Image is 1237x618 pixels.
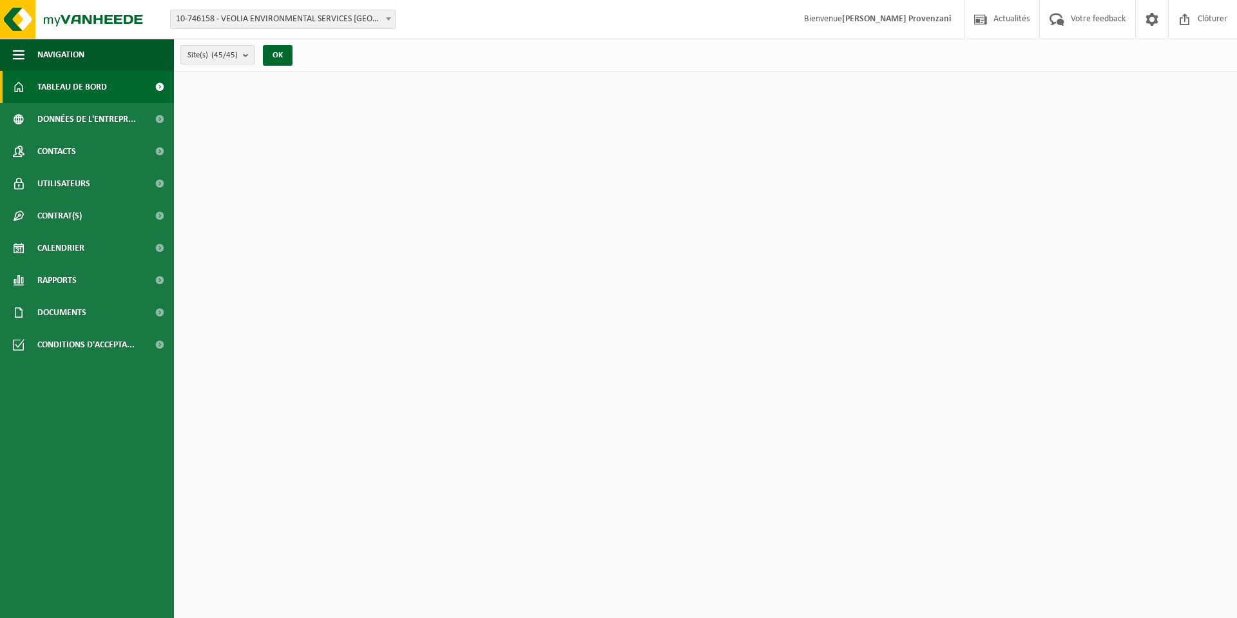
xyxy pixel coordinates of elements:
[842,14,951,24] strong: [PERSON_NAME] Provenzani
[211,51,238,59] count: (45/45)
[37,329,135,361] span: Conditions d'accepta...
[37,103,136,135] span: Données de l'entrepr...
[171,10,395,28] span: 10-746158 - VEOLIA ENVIRONMENTAL SERVICES WALLONIE - GRÂCE-HOLLOGNE
[263,45,292,66] button: OK
[37,135,76,168] span: Contacts
[37,264,77,296] span: Rapports
[37,296,86,329] span: Documents
[37,168,90,200] span: Utilisateurs
[37,71,107,103] span: Tableau de bord
[180,45,255,64] button: Site(s)(45/45)
[37,200,82,232] span: Contrat(s)
[37,232,84,264] span: Calendrier
[37,39,84,71] span: Navigation
[187,46,238,65] span: Site(s)
[170,10,396,29] span: 10-746158 - VEOLIA ENVIRONMENTAL SERVICES WALLONIE - GRÂCE-HOLLOGNE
